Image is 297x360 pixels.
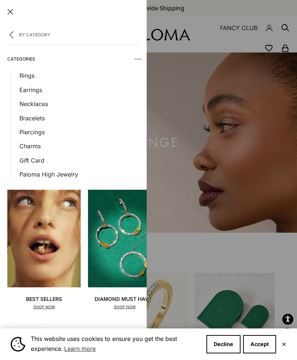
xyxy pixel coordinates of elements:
p: Best Sellers [26,295,62,303]
button: Decline [206,335,241,353]
span: This website uses cookies to ensure you get the best experience. [31,334,201,354]
p: SHOP NOW [95,304,155,310]
p: SHOP NOW [26,304,62,310]
a: Best SellersSHOP NOW [7,190,81,310]
button: Accept [243,335,276,353]
img: Cookie banner [11,337,25,352]
a: Learn more [63,343,97,354]
a: Bracelets [19,113,139,123]
a: Gift Card [19,156,139,165]
a: Rings [19,71,139,80]
button: Close [282,342,286,346]
a: Necklaces [19,99,139,109]
p: Diamond Must Haves [95,295,155,303]
a: Earrings [19,85,139,95]
a: Piercings [19,127,139,137]
summary: Categories [7,48,139,70]
a: Diamond Must HavesSHOP NOW [88,190,161,310]
a: Charms [19,141,139,151]
a: Paloma High Jewelry [19,170,139,179]
button: By Category [7,23,139,45]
